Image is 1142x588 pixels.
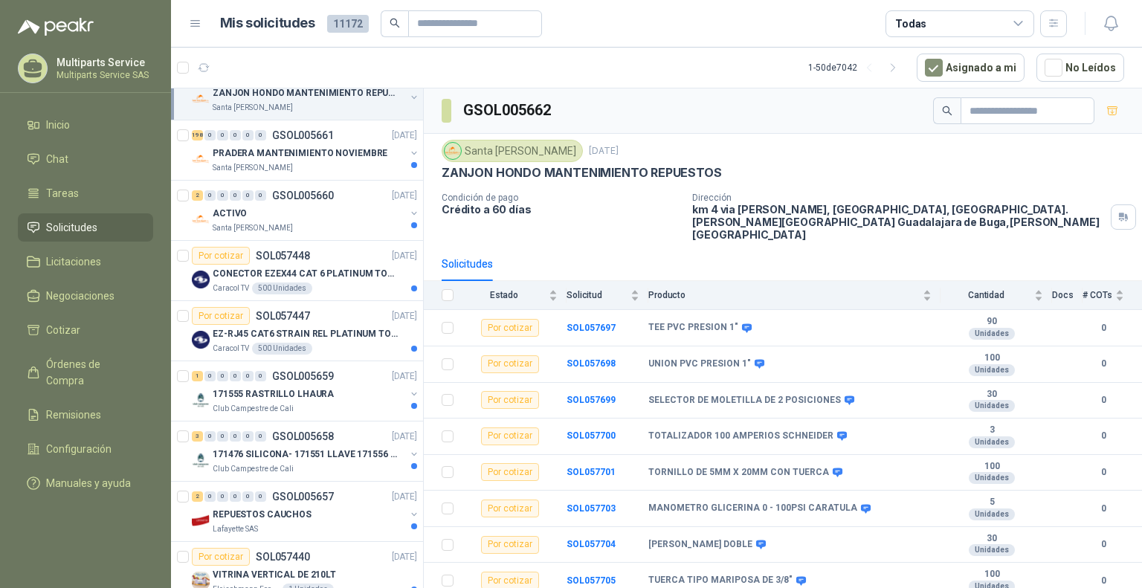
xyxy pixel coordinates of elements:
[217,130,228,140] div: 0
[192,427,420,475] a: 3 0 0 0 0 0 GSOL005658[DATE] Company Logo171476 SILICONA- 171551 LLAVE 171556 CHAZOClub Campestre...
[213,222,293,234] p: Santa [PERSON_NAME]
[272,371,334,381] p: GSOL005659
[255,431,266,442] div: 0
[392,309,417,323] p: [DATE]
[567,430,616,441] a: SOL057700
[1083,537,1124,552] b: 0
[392,550,417,564] p: [DATE]
[242,130,254,140] div: 0
[1083,357,1124,371] b: 0
[18,316,153,344] a: Cotizar
[192,187,420,234] a: 2 0 0 0 0 0 GSOL005660[DATE] Company LogoACTIVOSanta [PERSON_NAME]
[18,350,153,395] a: Órdenes de Compra
[327,15,369,33] span: 11172
[392,369,417,384] p: [DATE]
[941,461,1043,473] b: 100
[256,311,310,321] p: SOL057447
[255,190,266,201] div: 0
[272,491,334,502] p: GSOL005657
[18,145,153,173] a: Chat
[18,435,153,463] a: Configuración
[18,469,153,497] a: Manuales y ayuda
[230,190,241,201] div: 0
[481,536,539,554] div: Por cotizar
[442,140,583,162] div: Santa [PERSON_NAME]
[213,508,312,522] p: REPUESTOS CAUCHOS
[192,66,420,114] a: 22 0 0 0 0 0 GSOL005662[DATE] Company LogoZANJON HONDO MANTENIMIENTO REPUESTOSSanta [PERSON_NAME]
[941,569,1043,581] b: 100
[567,358,616,369] a: SOL057698
[213,327,398,341] p: EZ-RJ45 CAT6 STRAIN REL PLATINUM TOOLS
[648,575,793,587] b: TUERCA TIPO MARIPOSA DE 3/8"
[481,355,539,373] div: Por cotizar
[481,463,539,481] div: Por cotizar
[213,267,398,281] p: CONECTOR EZEX44 CAT 6 PLATINUM TOOLS
[567,323,616,333] a: SOL057697
[213,207,247,221] p: ACTIVO
[192,90,210,108] img: Company Logo
[969,508,1015,520] div: Unidades
[255,371,266,381] div: 0
[648,322,738,334] b: TEE PVC PRESION 1"
[392,129,417,143] p: [DATE]
[46,185,79,201] span: Tareas
[392,249,417,263] p: [DATE]
[567,281,648,310] th: Solicitud
[442,193,680,203] p: Condición de pago
[252,282,312,294] div: 500 Unidades
[18,401,153,429] a: Remisiones
[46,407,101,423] span: Remisiones
[589,144,619,158] p: [DATE]
[969,436,1015,448] div: Unidades
[481,500,539,517] div: Por cotizar
[57,57,149,68] p: Multiparts Service
[217,371,228,381] div: 0
[213,162,293,174] p: Santa [PERSON_NAME]
[18,213,153,242] a: Solicitudes
[272,431,334,442] p: GSOL005658
[1083,429,1124,443] b: 0
[567,539,616,549] a: SOL057704
[192,331,210,349] img: Company Logo
[213,343,249,355] p: Caracol TV
[941,352,1043,364] b: 100
[46,219,97,236] span: Solicitudes
[192,150,210,168] img: Company Logo
[57,71,149,80] p: Multiparts Service SAS
[1083,321,1124,335] b: 0
[941,533,1043,545] b: 30
[648,358,751,370] b: UNION PVC PRESION 1"
[217,491,228,502] div: 0
[969,400,1015,412] div: Unidades
[18,248,153,276] a: Licitaciones
[242,491,254,502] div: 0
[230,130,241,140] div: 0
[192,210,210,228] img: Company Logo
[462,281,567,310] th: Estado
[969,328,1015,340] div: Unidades
[192,431,203,442] div: 3
[941,497,1043,508] b: 5
[213,523,258,535] p: Lafayette SAS
[1083,465,1124,479] b: 0
[255,491,266,502] div: 0
[272,190,334,201] p: GSOL005660
[1083,502,1124,516] b: 0
[445,143,461,159] img: Company Logo
[567,467,616,477] a: SOL057701
[481,427,539,445] div: Por cotizar
[204,130,216,140] div: 0
[648,430,833,442] b: TOTALIZADOR 100 AMPERIOS SCHNEIDER
[692,193,1105,203] p: Dirección
[567,290,628,300] span: Solicitud
[648,290,920,300] span: Producto
[272,130,334,140] p: GSOL005661
[192,491,203,502] div: 2
[192,271,210,288] img: Company Logo
[1052,281,1083,310] th: Docs
[567,503,616,514] a: SOL057703
[192,130,203,140] div: 198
